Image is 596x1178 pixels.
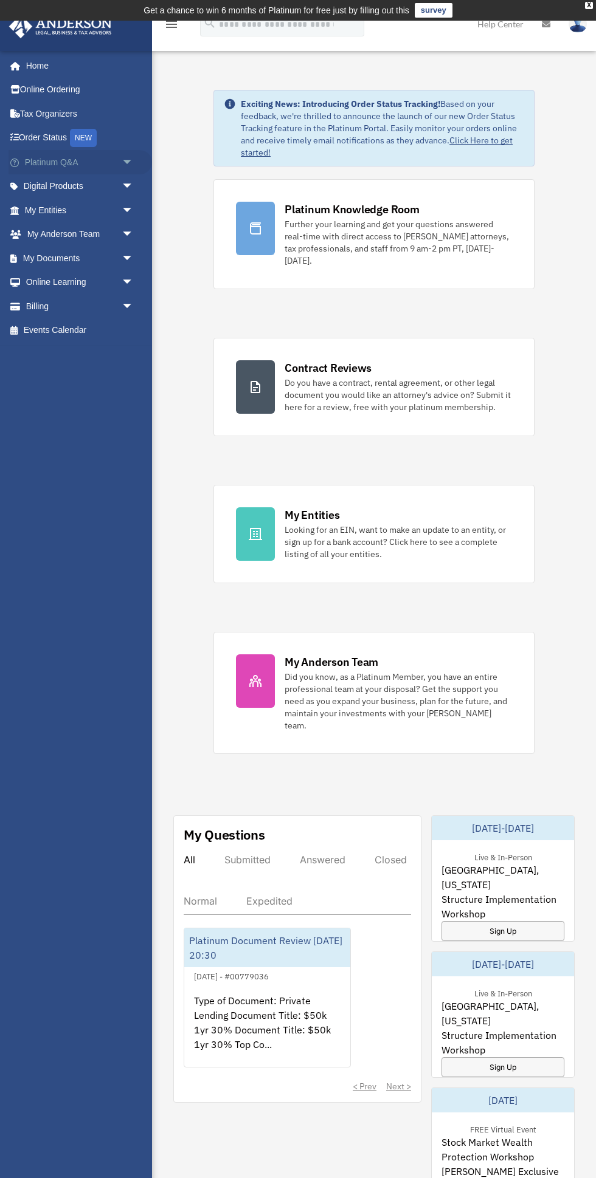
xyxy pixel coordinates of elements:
a: My Entities Looking for an EIN, want to make an update to an entity, or sign up for a bank accoun... [213,485,535,583]
div: [DATE]-[DATE] [432,952,574,976]
i: menu [164,17,179,32]
img: Anderson Advisors Platinum Portal [5,15,116,38]
span: arrow_drop_down [122,294,146,319]
div: Expedited [246,895,293,907]
div: Normal [184,895,217,907]
span: [GEOGRAPHIC_DATA], [US_STATE] [442,999,564,1028]
a: Billingarrow_drop_down [9,294,152,318]
div: Platinum Knowledge Room [285,202,420,217]
span: arrow_drop_down [122,270,146,295]
strong: Exciting News: Introducing Order Status Tracking! [241,98,440,109]
span: arrow_drop_down [122,198,146,223]
a: Online Ordering [9,78,152,102]
div: Closed [375,854,407,866]
div: Looking for an EIN, want to make an update to an entity, or sign up for a bank account? Click her... [285,524,512,560]
a: Events Calendar [9,318,152,343]
div: Platinum Document Review [DATE] 20:30 [184,928,350,967]
a: My Documentsarrow_drop_down [9,246,152,270]
div: Did you know, as a Platinum Member, you have an entire professional team at your disposal? Get th... [285,671,512,731]
a: Home [9,53,146,78]
div: [DATE]-[DATE] [432,816,574,840]
a: Digital Productsarrow_drop_down [9,174,152,199]
a: Tax Organizers [9,101,152,126]
div: Live & In-Person [465,850,542,863]
div: Based on your feedback, we're thrilled to announce the launch of our new Order Status Tracking fe... [241,98,524,159]
span: Structure Implementation Workshop [442,892,564,921]
a: My Entitiesarrow_drop_down [9,198,152,222]
a: menu [164,21,179,32]
div: [DATE] - #00779036 [184,969,279,982]
span: arrow_drop_down [122,150,146,175]
a: survey [415,3,452,18]
a: Order StatusNEW [9,126,152,151]
div: Do you have a contract, rental agreement, or other legal document you would like an attorney's ad... [285,377,512,413]
div: Live & In-Person [465,986,542,999]
a: Click Here to get started! [241,135,513,158]
span: Structure Implementation Workshop [442,1028,564,1057]
span: arrow_drop_down [122,246,146,271]
a: Online Learningarrow_drop_down [9,270,152,295]
img: User Pic [569,15,587,33]
span: [GEOGRAPHIC_DATA], [US_STATE] [442,863,564,892]
a: My Anderson Teamarrow_drop_down [9,222,152,247]
div: Get a chance to win 6 months of Platinum for free just by filling out this [144,3,409,18]
a: Sign Up [442,1057,564,1077]
a: Platinum Q&Aarrow_drop_down [9,150,152,174]
span: arrow_drop_down [122,174,146,199]
a: Platinum Document Review [DATE] 20:30[DATE] - #00779036Type of Document: Private Lending Document... [184,928,351,1067]
div: All [184,854,195,866]
a: Platinum Knowledge Room Further your learning and get your questions answered real-time with dire... [213,179,535,289]
div: [DATE] [432,1088,574,1112]
div: close [585,2,593,9]
div: My Entities [285,507,339,522]
a: My Anderson Team Did you know, as a Platinum Member, you have an entire professional team at your... [213,632,535,754]
span: arrow_drop_down [122,222,146,247]
div: Submitted [224,854,271,866]
div: My Anderson Team [285,654,378,669]
a: Sign Up [442,921,564,941]
div: FREE Virtual Event [460,1122,546,1135]
span: Stock Market Wealth Protection Workshop [442,1135,564,1164]
i: search [203,16,217,30]
div: Type of Document: Private Lending Document Title: $50k 1yr 30% Document Title: $50k 1yr 30% Top C... [184,984,350,1078]
div: Answered [300,854,345,866]
a: Contract Reviews Do you have a contract, rental agreement, or other legal document you would like... [213,338,535,436]
div: Contract Reviews [285,360,372,375]
div: Further your learning and get your questions answered real-time with direct access to [PERSON_NAM... [285,218,512,267]
div: NEW [70,129,97,147]
div: My Questions [184,826,265,844]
